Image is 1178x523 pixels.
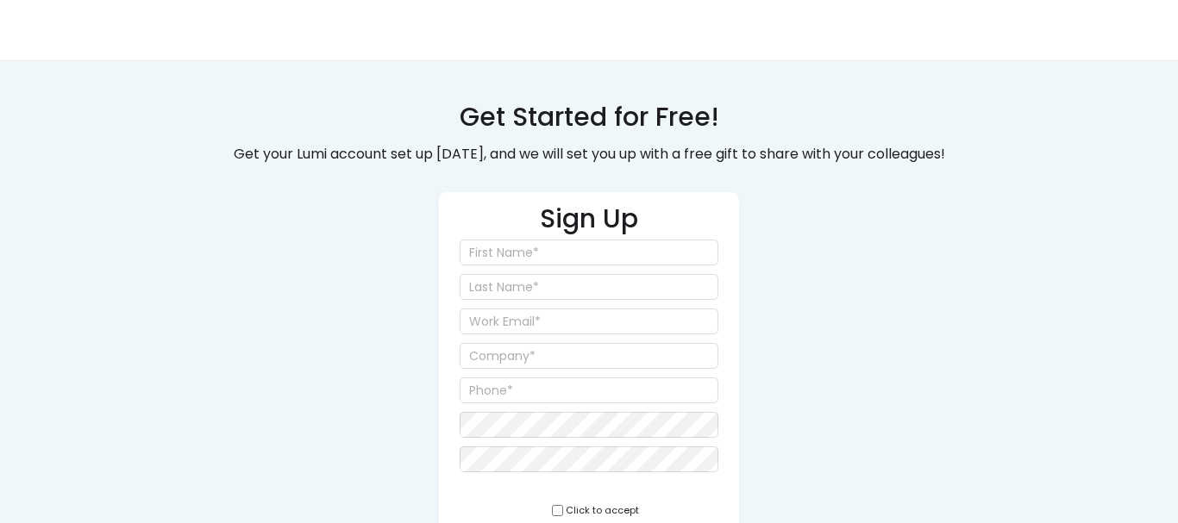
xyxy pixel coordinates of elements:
div: Get your Lumi account set up [DATE], and we will set you up with a free gift to share with your c... [221,142,957,167]
input: Last Name* [460,274,718,300]
div: Click to accept [566,504,639,517]
input: Phone* [460,377,718,403]
input: Work Email* [460,308,718,334]
div: Get Started for Free! [460,99,719,135]
input: Company* [460,343,718,369]
input: First Name* [460,240,718,265]
img: yH5BAEAAAAALAAAAAABAAEAAAIBRAA7 [118,16,204,46]
h2: Sign Up [540,201,638,240]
